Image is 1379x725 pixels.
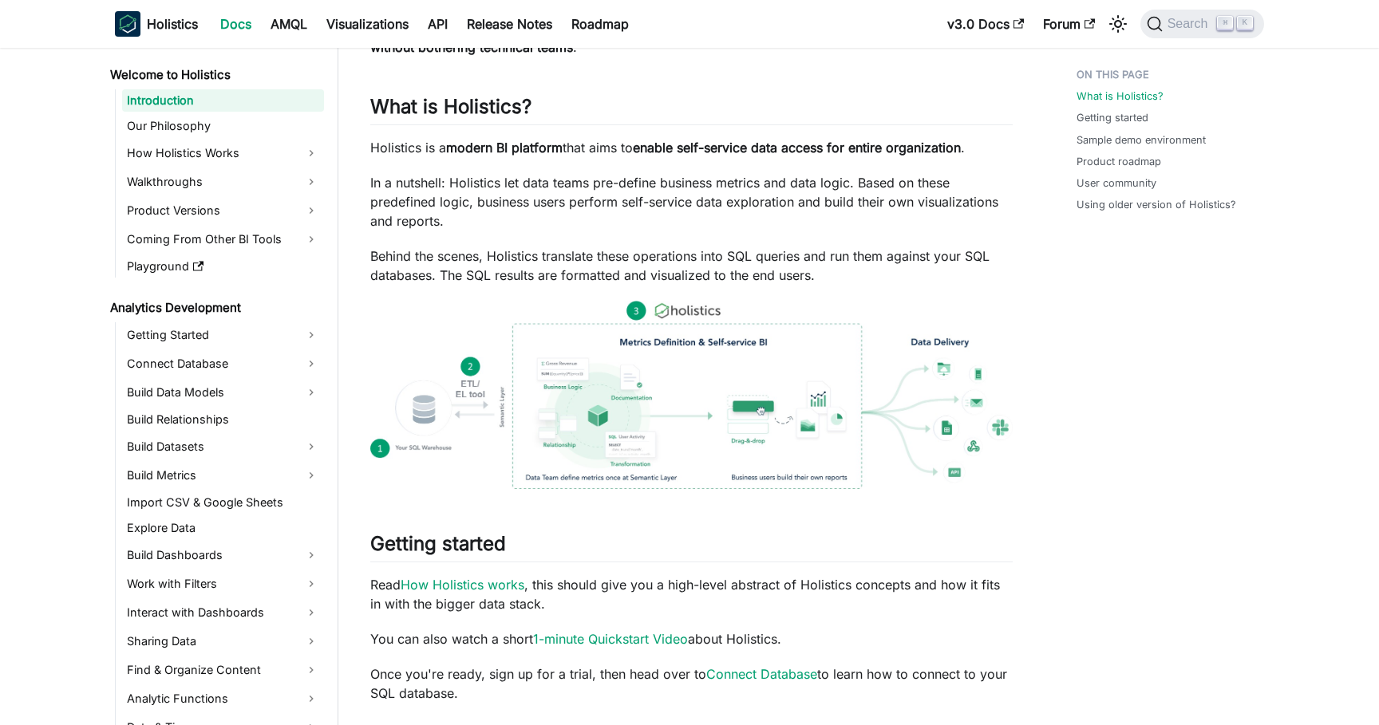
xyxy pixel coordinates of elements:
a: Sharing Data [122,628,324,654]
a: What is Holistics? [1077,89,1164,104]
p: Behind the scenes, Holistics translate these operations into SQL queries and run them against you... [370,246,1013,285]
button: Search (Command+K) [1140,10,1264,38]
a: Introduction [122,89,324,112]
a: Build Relationships [122,408,324,431]
a: HolisticsHolistics [115,11,198,37]
p: Once you're ready, sign up for a trial, then head over to to learn how to connect to your SQL dat... [370,664,1013,703]
a: Import CSV & Google Sheets [122,491,324,514]
a: Interact with Dashboards [122,600,324,625]
a: Analytic Functions [122,686,324,711]
a: 1-minute Quickstart Video [533,631,688,647]
a: Welcome to Holistics [105,64,324,86]
a: Getting Started [122,322,324,348]
kbd: K [1237,16,1253,30]
img: Holistics [115,11,140,37]
a: Work with Filters [122,571,324,597]
a: Forum [1033,11,1104,37]
a: Coming From Other BI Tools [122,227,324,252]
a: Getting started [1077,110,1148,125]
strong: modern BI platform [446,140,563,156]
a: Find & Organize Content [122,657,324,683]
a: Visualizations [317,11,418,37]
a: Build Data Models [122,380,324,405]
h2: Getting started [370,532,1013,562]
a: Docs [211,11,261,37]
a: v3.0 Docs [938,11,1033,37]
p: In a nutshell: Holistics let data teams pre-define business metrics and data logic. Based on thes... [370,173,1013,231]
a: Analytics Development [105,297,324,319]
span: Search [1163,17,1218,31]
a: Release Notes [457,11,562,37]
a: Connect Database [122,351,324,376]
h2: What is Holistics? [370,95,1013,125]
a: Product Versions [122,198,324,223]
a: Roadmap [562,11,638,37]
a: Build Metrics [122,463,324,488]
b: Holistics [147,14,198,33]
a: Explore Data [122,517,324,539]
p: You can also watch a short about Holistics. [370,629,1013,648]
button: Switch between dark and light mode (currently light mode) [1105,11,1131,37]
a: API [418,11,457,37]
a: Using older version of Holistics? [1077,197,1236,212]
a: AMQL [261,11,317,37]
kbd: ⌘ [1217,16,1233,30]
a: How Holistics works [401,577,524,593]
a: Playground [122,255,324,278]
nav: Docs sidebar [99,48,338,725]
a: Product roadmap [1077,154,1161,169]
p: Holistics is a that aims to . [370,138,1013,157]
p: Read , this should give you a high-level abstract of Holistics concepts and how it fits in with t... [370,575,1013,613]
a: Walkthroughs [122,169,324,195]
img: How Holistics fits in your Data Stack [370,301,1013,489]
a: Connect Database [706,666,817,682]
a: Build Datasets [122,434,324,459]
a: Sample demo environment [1077,132,1206,148]
strong: enable self-service data access for entire organization [633,140,961,156]
a: User community [1077,175,1156,191]
a: Our Philosophy [122,115,324,137]
a: How Holistics Works [122,140,324,166]
a: Build Dashboards [122,542,324,568]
